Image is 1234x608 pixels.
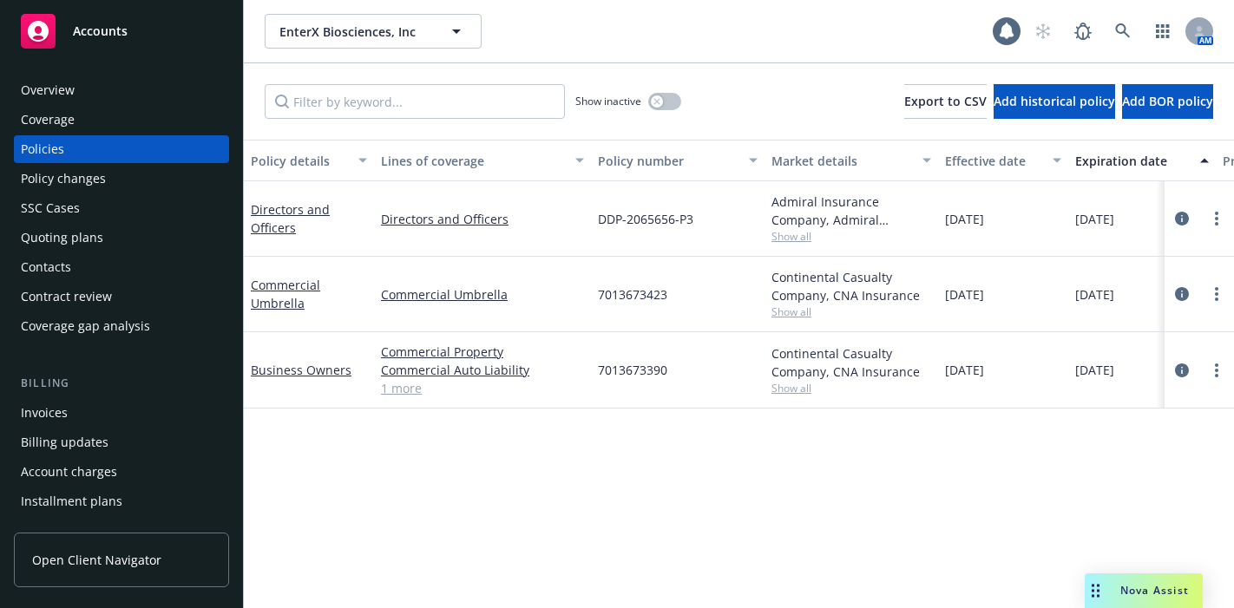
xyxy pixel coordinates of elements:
div: Policies [21,135,64,163]
a: Invoices [14,399,229,427]
button: Nova Assist [1085,573,1203,608]
div: Continental Casualty Company, CNA Insurance [771,268,931,304]
a: Directors and Officers [251,201,330,236]
div: Drag to move [1085,573,1106,608]
a: Installment plans [14,487,229,515]
span: 7013673390 [598,361,667,379]
div: Billing updates [21,428,108,456]
div: Billing [14,375,229,392]
div: Contract review [21,283,112,311]
a: Billing updates [14,428,229,456]
a: more [1206,284,1227,304]
div: Policy details [251,152,348,170]
a: Quoting plans [14,224,229,252]
div: Contacts [21,253,71,281]
div: Coverage gap analysis [21,312,150,340]
a: Contacts [14,253,229,281]
div: Quoting plans [21,224,103,252]
a: more [1206,208,1227,229]
a: Search [1106,14,1140,49]
a: 1 more [381,379,584,397]
a: Coverage gap analysis [14,312,229,340]
a: Accounts [14,7,229,56]
span: Accounts [73,24,128,38]
span: [DATE] [945,210,984,228]
a: circleInformation [1172,360,1192,381]
span: Show all [771,381,931,396]
div: Overview [21,76,75,104]
button: Policy number [591,140,765,181]
a: Report a Bug [1066,14,1100,49]
a: circleInformation [1172,208,1192,229]
div: Lines of coverage [381,152,565,170]
span: [DATE] [1075,210,1114,228]
span: Nova Assist [1120,583,1189,598]
a: Directors and Officers [381,210,584,228]
span: [DATE] [945,361,984,379]
div: Account charges [21,458,117,486]
button: Add historical policy [994,84,1115,119]
a: Contract review [14,283,229,311]
a: Switch app [1145,14,1180,49]
button: Add BOR policy [1122,84,1213,119]
span: 7013673423 [598,285,667,304]
a: Commercial Umbrella [381,285,584,304]
a: Commercial Umbrella [251,277,320,311]
span: [DATE] [945,285,984,304]
a: Commercial Property [381,343,584,361]
div: Policy changes [21,165,106,193]
span: [DATE] [1075,285,1114,304]
a: circleInformation [1172,284,1192,304]
button: Expiration date [1068,140,1216,181]
span: Show all [771,229,931,244]
button: Lines of coverage [374,140,591,181]
button: Market details [765,140,938,181]
a: Policies [14,135,229,163]
a: Policy changes [14,165,229,193]
div: Coverage [21,106,75,134]
div: Invoices [21,399,68,427]
span: EnterX Biosciences, Inc [279,23,430,41]
span: DDP-2065656-P3 [598,210,693,228]
a: Start snowing [1026,14,1060,49]
div: Expiration date [1075,152,1190,170]
a: Coverage [14,106,229,134]
div: SSC Cases [21,194,80,222]
div: Installment plans [21,487,122,515]
a: SSC Cases [14,194,229,222]
div: Policy number [598,152,738,170]
button: Policy details [244,140,374,181]
a: Commercial Auto Liability [381,361,584,379]
span: Export to CSV [904,93,987,109]
span: Show inactive [575,94,641,108]
span: Open Client Navigator [32,551,161,569]
span: Show all [771,304,931,319]
div: Continental Casualty Company, CNA Insurance [771,344,931,381]
span: Add BOR policy [1122,93,1213,109]
button: Export to CSV [904,84,987,119]
div: Market details [771,152,912,170]
span: Add historical policy [994,93,1115,109]
a: more [1206,360,1227,381]
a: Overview [14,76,229,104]
span: [DATE] [1075,361,1114,379]
input: Filter by keyword... [265,84,565,119]
a: Account charges [14,458,229,486]
button: Effective date [938,140,1068,181]
div: Admiral Insurance Company, Admiral Insurance Group ([PERSON_NAME] Corporation), CRC Group [771,193,931,229]
a: Business Owners [251,362,351,378]
div: Effective date [945,152,1042,170]
button: EnterX Biosciences, Inc [265,14,482,49]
